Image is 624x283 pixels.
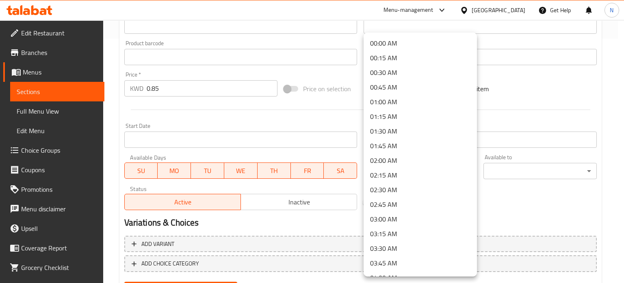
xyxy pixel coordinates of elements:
[364,109,477,124] li: 01:15 AM
[364,124,477,138] li: 01:30 AM
[364,94,477,109] li: 01:00 AM
[364,36,477,50] li: 00:00 AM
[364,256,477,270] li: 03:45 AM
[364,182,477,197] li: 02:30 AM
[364,168,477,182] li: 02:15 AM
[364,65,477,80] li: 00:30 AM
[364,138,477,153] li: 01:45 AM
[364,226,477,241] li: 03:15 AM
[364,241,477,256] li: 03:30 AM
[364,80,477,94] li: 00:45 AM
[364,212,477,226] li: 03:00 AM
[364,50,477,65] li: 00:15 AM
[364,197,477,212] li: 02:45 AM
[364,153,477,168] li: 02:00 AM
